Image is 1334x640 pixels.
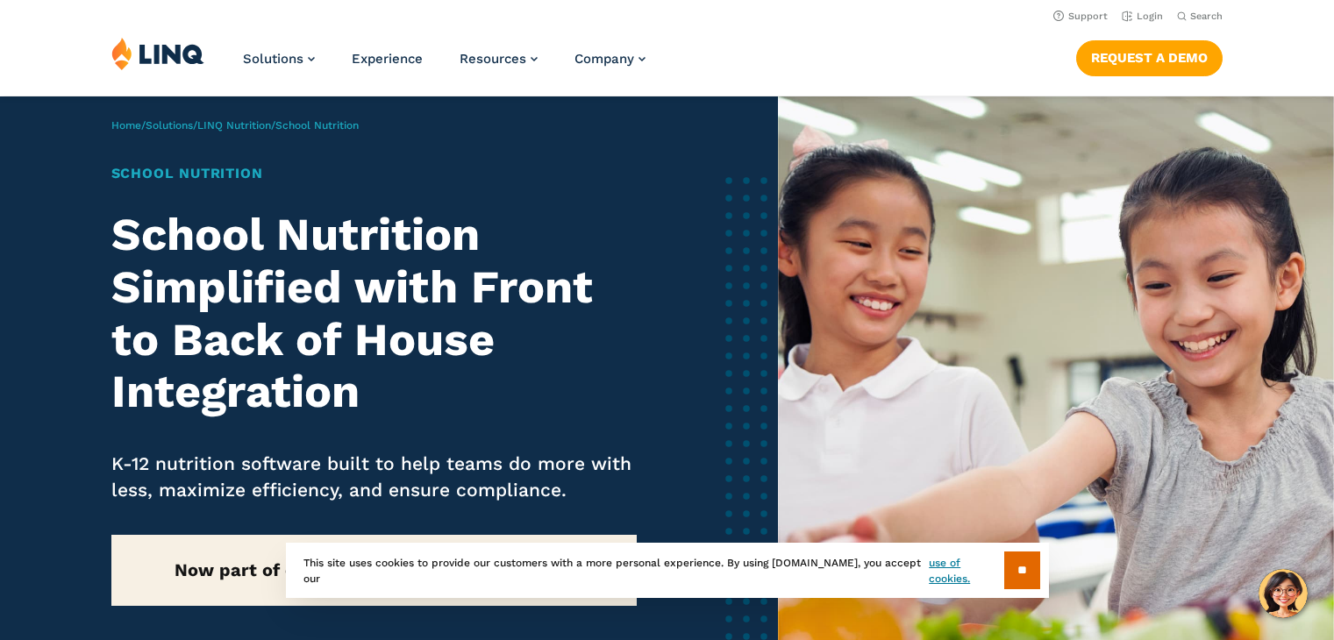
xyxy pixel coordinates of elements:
[111,119,141,132] a: Home
[111,37,204,70] img: LINQ | K‑12 Software
[1122,11,1163,22] a: Login
[1053,11,1108,22] a: Support
[111,451,637,503] p: K-12 nutrition software built to help teams do more with less, maximize efficiency, and ensure co...
[243,51,315,67] a: Solutions
[243,37,646,95] nav: Primary Navigation
[1177,10,1223,23] button: Open Search Bar
[111,119,359,132] span: / / /
[197,119,271,132] a: LINQ Nutrition
[460,51,526,67] span: Resources
[111,163,637,184] h1: School Nutrition
[275,119,359,132] span: School Nutrition
[243,51,303,67] span: Solutions
[352,51,423,67] a: Experience
[146,119,193,132] a: Solutions
[1076,40,1223,75] a: Request a Demo
[1076,37,1223,75] nav: Button Navigation
[111,209,637,418] h2: School Nutrition Simplified with Front to Back of House Integration
[574,51,634,67] span: Company
[929,555,1003,587] a: use of cookies.
[1190,11,1223,22] span: Search
[286,543,1049,598] div: This site uses cookies to provide our customers with a more personal experience. By using [DOMAIN...
[1259,569,1308,618] button: Hello, have a question? Let’s chat.
[175,559,573,580] strong: Now part of our new
[574,51,646,67] a: Company
[460,51,538,67] a: Resources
